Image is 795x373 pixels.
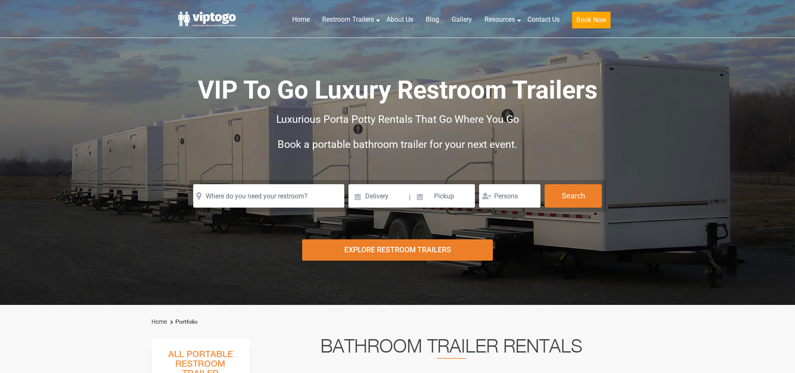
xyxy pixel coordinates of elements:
[168,317,197,327] li: Portfolio
[286,10,316,29] a: Home
[278,138,517,150] span: Book a portable bathroom trailer for your next event.
[348,184,408,208] input: Delivery
[572,12,611,28] button: Book Now
[380,10,419,29] a: About Us
[409,184,411,211] span: |
[566,10,617,33] a: Book Now
[479,184,540,208] input: Persons
[151,318,167,325] a: Home
[316,10,380,29] a: Restroom Trailers
[445,10,478,29] a: Gallery
[412,184,475,208] input: Pickup
[276,113,519,125] span: Luxurious Porta Potty Rentals That Go Where You Go
[261,339,642,359] h2: Bathroom Trailer Rentals
[193,184,344,208] input: Where do you need your restroom?
[521,10,566,29] a: Contact Us
[198,75,598,105] span: VIP To Go Luxury Restroom Trailers
[419,10,445,29] a: Blog
[545,184,602,208] button: Search
[478,10,521,29] a: Resources
[302,239,493,261] div: Explore Restroom Trailers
